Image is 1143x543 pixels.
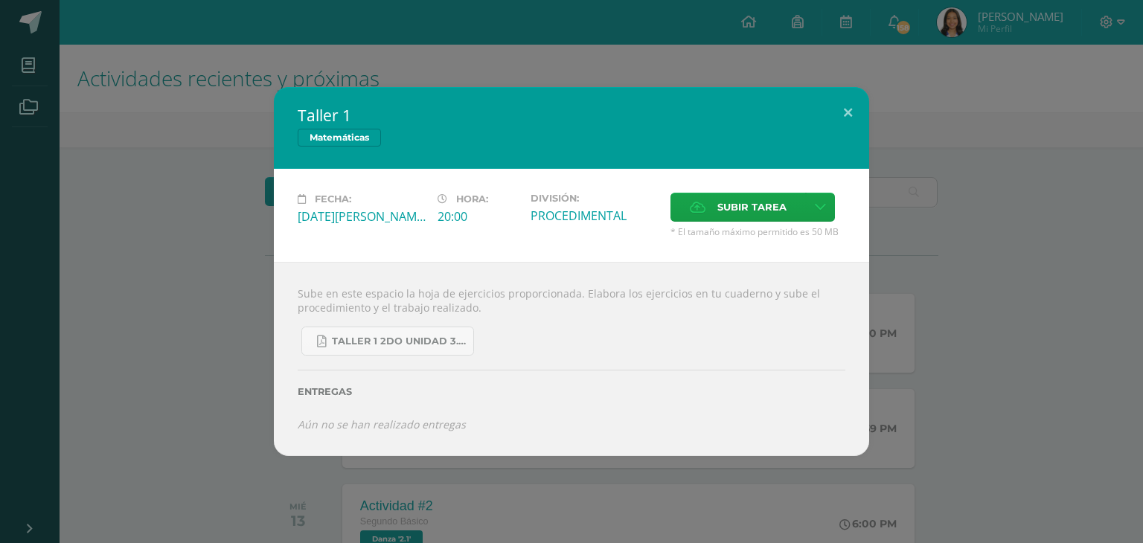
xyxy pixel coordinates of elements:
span: Subir tarea [717,193,787,221]
button: Close (Esc) [827,87,869,138]
div: [DATE][PERSON_NAME] [298,208,426,225]
span: Hora: [456,193,488,205]
h2: Taller 1 [298,105,845,126]
span: Matemáticas [298,129,381,147]
label: División: [531,193,659,204]
div: PROCEDIMENTAL [531,208,659,224]
i: Aún no se han realizado entregas [298,417,466,431]
span: * El tamaño máximo permitido es 50 MB [670,225,845,238]
div: Sube en este espacio la hoja de ejercicios proporcionada. Elabora los ejercicios en tu cuaderno y... [274,262,869,455]
a: Taller 1 2do Unidad 3.pdf [301,327,474,356]
span: Taller 1 2do Unidad 3.pdf [332,335,466,347]
label: Entregas [298,386,845,397]
div: 20:00 [438,208,519,225]
span: Fecha: [315,193,351,205]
